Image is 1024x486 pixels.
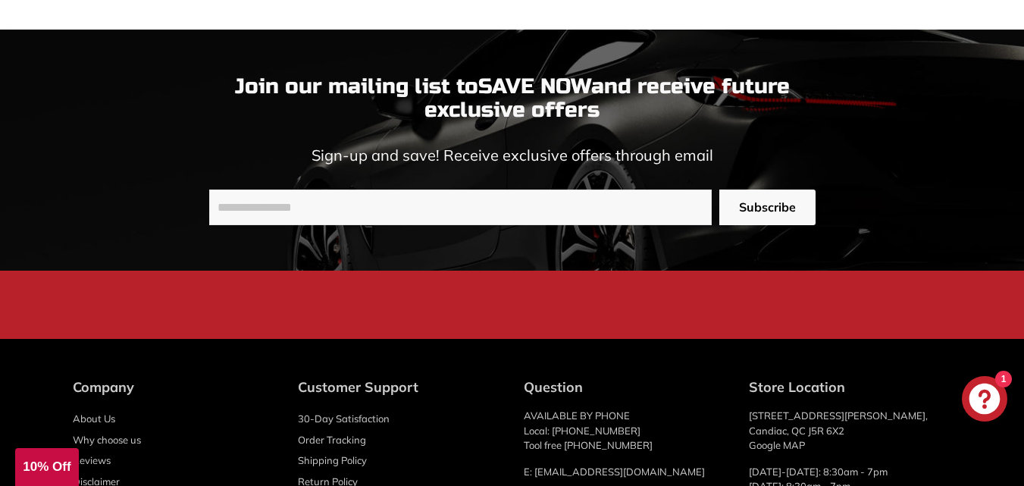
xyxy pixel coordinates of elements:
[524,409,727,453] p: AVAILABLE BY PHONE Local: [PHONE_NUMBER] Tool free [PHONE_NUMBER]
[749,377,952,397] div: Store Location
[298,430,366,451] a: Order Tracking
[73,409,115,430] a: About Us
[524,377,727,397] div: Question
[298,409,390,430] a: 30-Day Satisfaction
[73,450,111,472] a: Reviews
[957,376,1012,425] inbox-online-store-chat: Shopify online store chat
[73,377,276,397] div: Company
[15,448,79,486] div: 10% Off
[719,190,816,225] button: Subscribe
[739,199,796,216] span: Subscribe
[209,144,816,167] p: Sign-up and save! Receive exclusive offers through email
[749,439,805,451] a: Google MAP
[298,377,501,397] div: Customer Support
[298,450,367,472] a: Shipping Policy
[209,75,816,122] p: Join our mailing list to and receive future exclusive offers
[749,409,952,453] p: [STREET_ADDRESS][PERSON_NAME], Candiac, QC J5R 6X2
[73,430,141,451] a: Why choose us
[478,74,591,99] strong: SAVE NOW
[524,465,727,480] p: E: [EMAIL_ADDRESS][DOMAIN_NAME]
[23,459,70,474] span: 10% Off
